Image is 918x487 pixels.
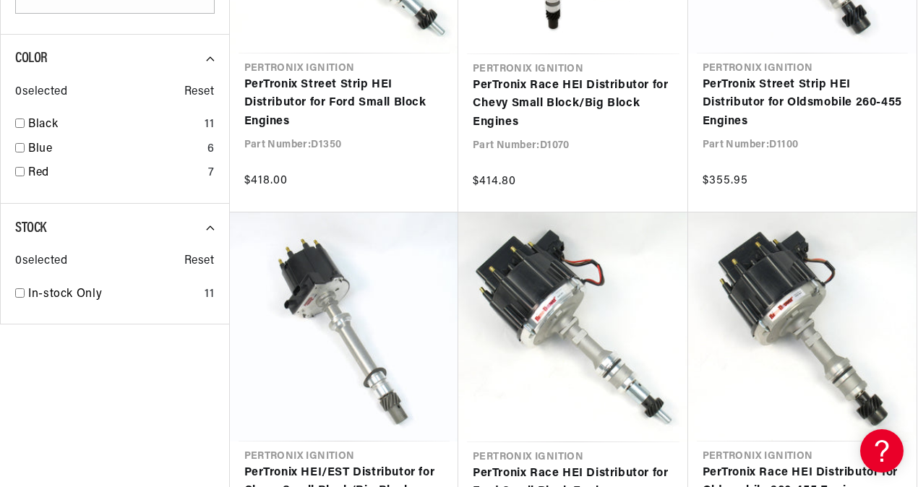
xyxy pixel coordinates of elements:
[208,164,215,183] div: 7
[28,164,202,183] a: Red
[703,76,903,132] a: PerTronix Street Strip HEI Distributor for Oldsmobile 260-455 Engines
[15,83,67,102] span: 0 selected
[15,51,48,66] span: Color
[205,285,214,304] div: 11
[184,83,215,102] span: Reset
[207,140,215,159] div: 6
[28,140,202,159] a: Blue
[205,116,214,134] div: 11
[15,252,67,271] span: 0 selected
[15,221,46,236] span: Stock
[28,116,199,134] a: Black
[244,76,445,132] a: PerTronix Street Strip HEI Distributor for Ford Small Block Engines
[184,252,215,271] span: Reset
[473,77,674,132] a: PerTronix Race HEI Distributor for Chevy Small Block/Big Block Engines
[28,285,199,304] a: In-stock Only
